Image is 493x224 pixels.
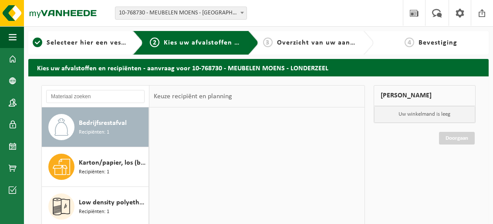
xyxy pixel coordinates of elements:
[33,38,42,47] span: 1
[79,118,127,128] span: Bedrijfsrestafval
[79,168,109,176] span: Recipiënten: 1
[419,39,457,46] span: Bevestiging
[439,132,475,145] a: Doorgaan
[164,39,284,46] span: Kies uw afvalstoffen en recipiënten
[263,38,273,47] span: 3
[47,39,141,46] span: Selecteer hier een vestiging
[33,38,126,48] a: 1Selecteer hier een vestiging
[79,197,146,208] span: Low density polyethyleen (LDPE) folie, los, gekleurd
[28,59,489,76] h2: Kies uw afvalstoffen en recipiënten - aanvraag voor 10-768730 - MEUBELEN MOENS - LONDERZEEL
[46,90,145,103] input: Materiaal zoeken
[374,106,475,123] p: Uw winkelmand is leeg
[150,38,159,47] span: 2
[42,107,149,147] button: Bedrijfsrestafval Recipiënten: 1
[79,128,109,137] span: Recipiënten: 1
[42,147,149,187] button: Karton/papier, los (bedrijven) Recipiënten: 1
[149,86,236,107] div: Keuze recipiënt en planning
[115,7,247,20] span: 10-768730 - MEUBELEN MOENS - LONDERZEEL
[79,208,109,216] span: Recipiënten: 1
[374,85,476,106] div: [PERSON_NAME]
[277,39,369,46] span: Overzicht van uw aanvraag
[79,158,146,168] span: Karton/papier, los (bedrijven)
[405,38,414,47] span: 4
[115,7,246,19] span: 10-768730 - MEUBELEN MOENS - LONDERZEEL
